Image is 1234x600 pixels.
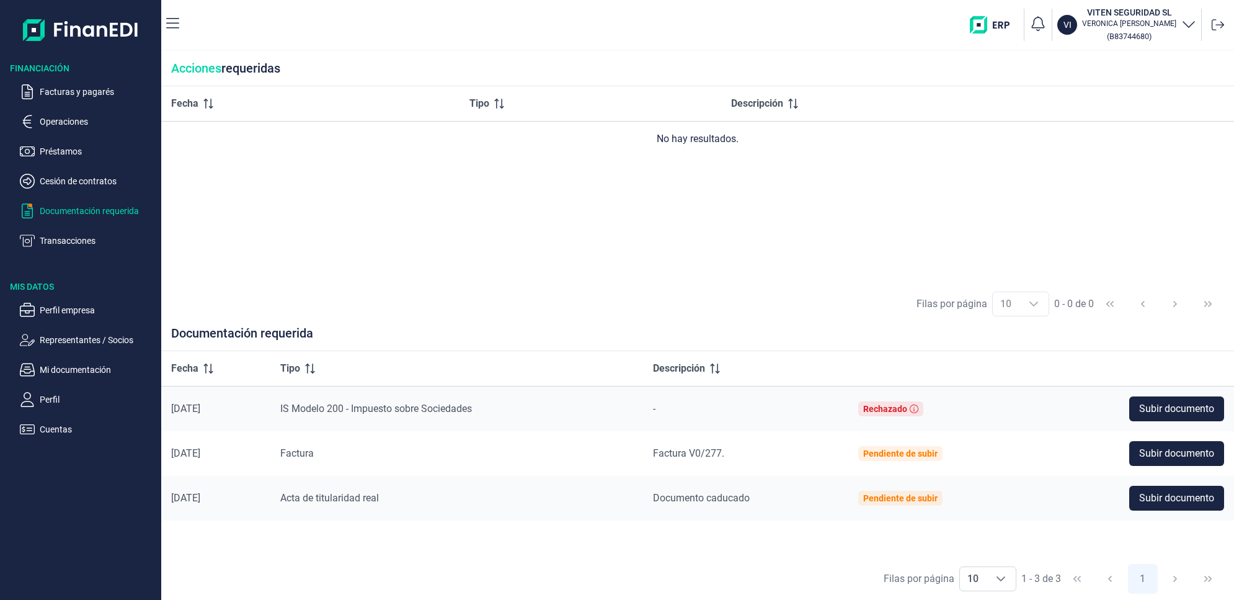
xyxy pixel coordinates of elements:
span: Acta de titularidad real [280,492,379,504]
span: 10 [960,567,986,591]
p: Documentación requerida [40,204,156,218]
span: Factura V0/277. [653,447,724,459]
button: Documentación requerida [20,204,156,218]
span: Tipo [280,361,300,376]
small: Copiar cif [1107,32,1152,41]
button: Cesión de contratos [20,174,156,189]
span: IS Modelo 200 - Impuesto sobre Sociedades [280,403,472,414]
div: No hay resultados. [171,132,1224,146]
div: requeridas [161,51,1234,86]
span: Factura [280,447,314,459]
span: Fecha [171,96,198,111]
span: Fecha [171,361,198,376]
button: Next Page [1160,289,1190,319]
button: Préstamos [20,144,156,159]
span: Documento caducado [653,492,750,504]
button: Representantes / Socios [20,333,156,347]
span: Acciones [171,61,221,76]
p: VI [1063,19,1072,31]
button: Cuentas [20,422,156,437]
button: Last Page [1193,289,1223,319]
button: Operaciones [20,114,156,129]
button: Next Page [1160,564,1190,594]
div: Filas por página [917,297,987,311]
span: Tipo [469,96,489,111]
p: VERONICA [PERSON_NAME] [1082,19,1176,29]
button: Facturas y pagarés [20,84,156,99]
button: Perfil [20,392,156,407]
p: Facturas y pagarés [40,84,156,99]
div: Rechazado [863,404,907,414]
div: Pendiente de subir [863,449,938,459]
button: Page 1 [1128,564,1158,594]
h3: VITEN SEGURIDAD SL [1082,6,1176,19]
button: Perfil empresa [20,303,156,318]
p: Cuentas [40,422,156,437]
p: Transacciones [40,233,156,248]
button: First Page [1095,289,1125,319]
div: Choose [1019,292,1049,316]
button: Mi documentación [20,362,156,377]
span: Subir documento [1139,446,1214,461]
p: Operaciones [40,114,156,129]
p: Perfil empresa [40,303,156,318]
div: Pendiente de subir [863,493,938,503]
button: First Page [1062,564,1092,594]
span: Subir documento [1139,491,1214,506]
button: Subir documento [1129,396,1224,421]
span: 0 - 0 de 0 [1054,299,1094,309]
p: Representantes / Socios [40,333,156,347]
span: Descripción [731,96,783,111]
span: Subir documento [1139,401,1214,416]
span: 1 - 3 de 3 [1021,574,1061,584]
img: Logo de aplicación [23,10,139,50]
p: Cesión de contratos [40,174,156,189]
button: Subir documento [1129,486,1224,511]
p: Perfil [40,392,156,407]
button: Subir documento [1129,441,1224,466]
img: erp [970,16,1019,34]
p: Mi documentación [40,362,156,377]
p: Préstamos [40,144,156,159]
div: [DATE] [171,492,260,504]
div: Filas por página [884,571,954,586]
div: [DATE] [171,447,260,460]
span: Descripción [653,361,705,376]
span: - [653,403,655,414]
button: Last Page [1193,564,1223,594]
div: [DATE] [171,403,260,415]
button: Transacciones [20,233,156,248]
button: Previous Page [1128,289,1158,319]
button: Previous Page [1095,564,1125,594]
div: Documentación requerida [161,326,1234,351]
div: Choose [986,567,1016,591]
button: VIVITEN SEGURIDAD SLVERONICA [PERSON_NAME](B83744680) [1057,6,1196,43]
